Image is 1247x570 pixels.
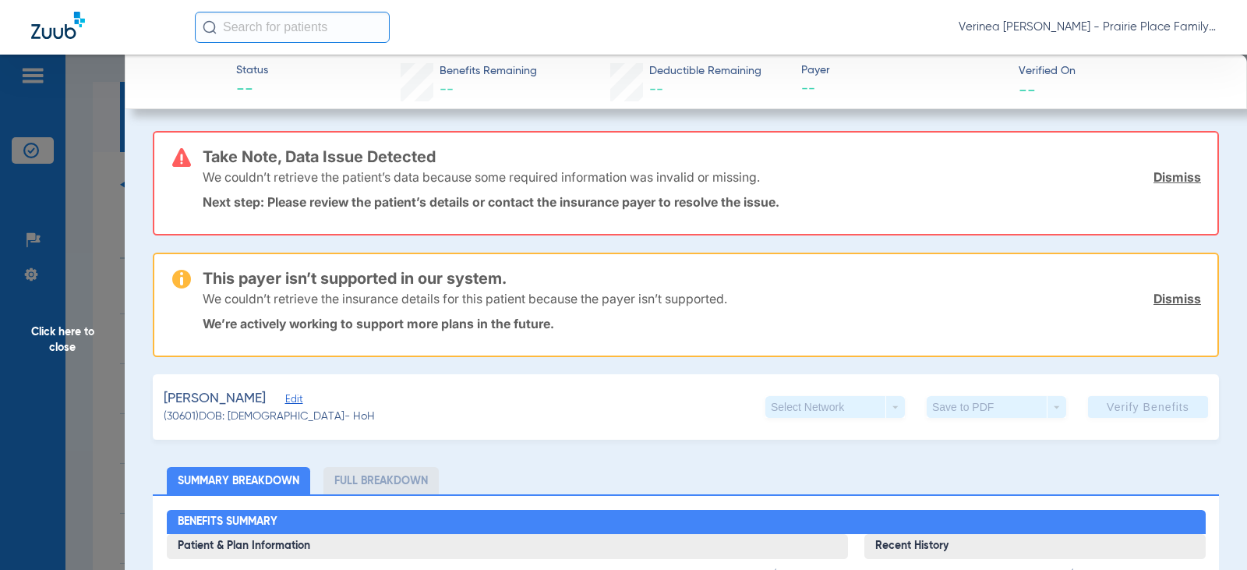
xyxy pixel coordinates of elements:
span: Status [236,62,268,79]
span: Benefits Remaining [440,63,537,80]
span: Deductible Remaining [649,63,761,80]
img: warning-icon [172,270,191,289]
span: -- [440,83,454,97]
img: Search Icon [203,20,217,34]
span: -- [801,80,1005,99]
h3: Take Note, Data Issue Detected [203,149,1201,165]
span: Payer [801,62,1005,79]
span: -- [236,80,268,101]
li: Full Breakdown [323,467,439,494]
p: Next step: Please review the patient’s details or contact the insurance payer to resolve the issue. [203,194,1201,210]
span: (30601) DOB: [DEMOGRAPHIC_DATA] - HoH [164,409,375,425]
span: Verinea [PERSON_NAME] - Prairie Place Family Dental [959,19,1216,35]
li: Summary Breakdown [167,467,310,494]
span: [PERSON_NAME] [164,389,266,409]
span: Edit [285,394,299,409]
h2: Benefits Summary [167,510,1206,535]
span: -- [649,83,663,97]
p: We couldn’t retrieve the patient’s data because some required information was invalid or missing. [203,169,760,185]
h3: Patient & Plan Information [167,534,849,559]
a: Dismiss [1153,169,1201,185]
span: Verified On [1019,63,1222,80]
p: We’re actively working to support more plans in the future. [203,316,1201,331]
h3: Recent History [864,534,1205,559]
p: We couldn’t retrieve the insurance details for this patient because the payer isn’t supported. [203,291,727,306]
span: -- [1019,81,1036,97]
a: Dismiss [1153,291,1201,306]
input: Search for patients [195,12,390,43]
img: error-icon [172,148,191,167]
h3: This payer isn’t supported in our system. [203,271,1201,286]
img: Zuub Logo [31,12,85,39]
